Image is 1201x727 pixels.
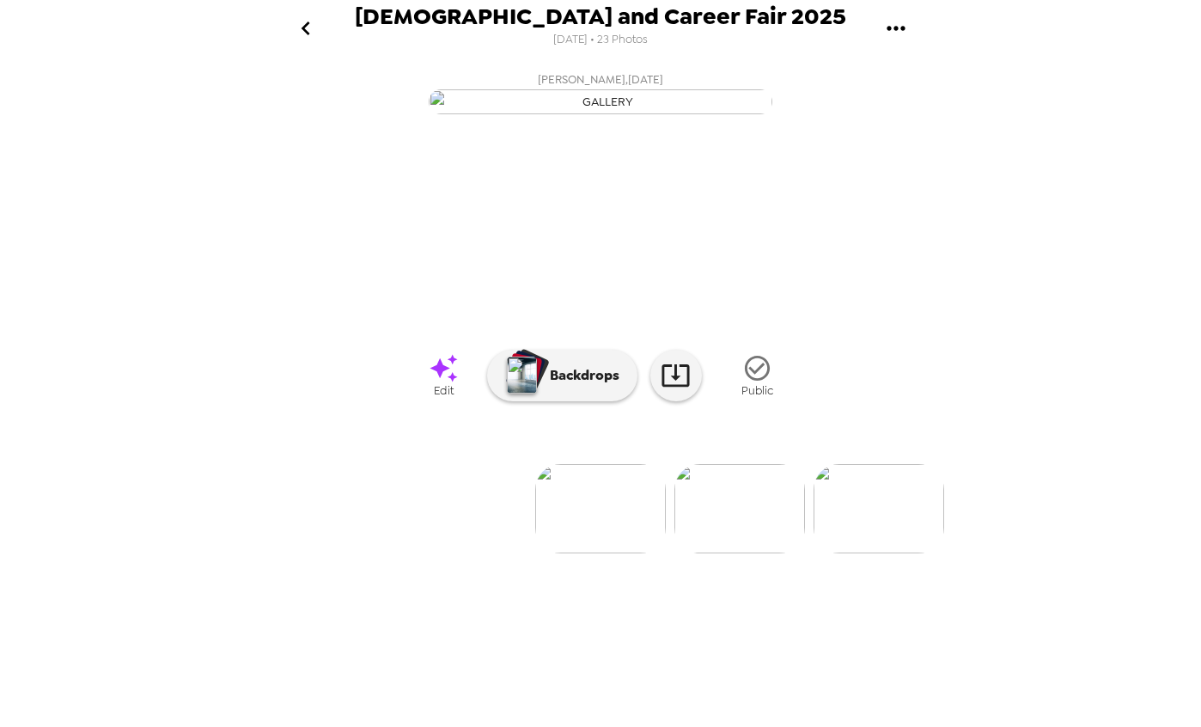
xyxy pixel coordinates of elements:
[355,5,846,28] span: [DEMOGRAPHIC_DATA] and Career Fair 2025
[674,464,805,553] img: gallery
[741,383,773,398] span: Public
[434,383,454,398] span: Edit
[553,28,648,52] span: [DATE] • 23 Photos
[429,89,772,114] img: gallery
[257,64,944,119] button: [PERSON_NAME],[DATE]
[538,70,663,89] span: [PERSON_NAME] , [DATE]
[535,464,666,553] img: gallery
[401,343,487,407] a: Edit
[541,365,619,386] p: Backdrops
[715,343,801,407] button: Public
[487,350,637,401] button: Backdrops
[814,464,944,553] img: gallery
